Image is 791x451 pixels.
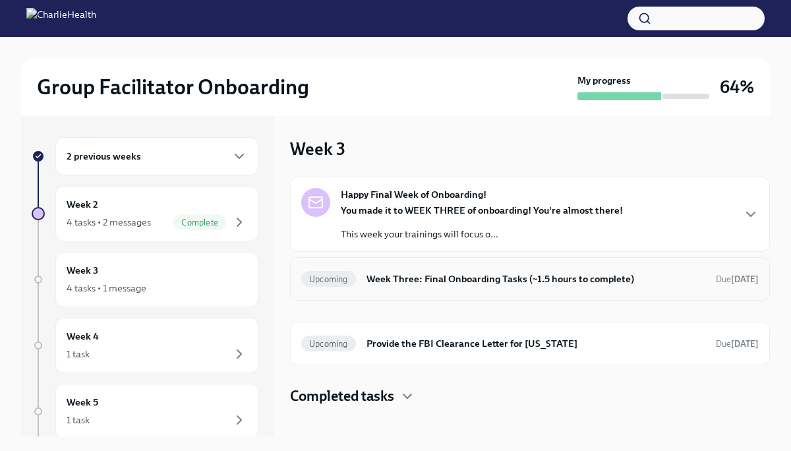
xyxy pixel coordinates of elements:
h6: Week 2 [67,197,98,212]
a: UpcomingWeek Three: Final Onboarding Tasks (~1.5 hours to complete)Due[DATE] [301,268,759,289]
span: Upcoming [301,274,356,284]
h2: Group Facilitator Onboarding [37,74,309,100]
a: Week 34 tasks • 1 message [32,252,258,307]
strong: [DATE] [731,274,759,284]
a: Week 24 tasks • 2 messagesComplete [32,186,258,241]
h6: 2 previous weeks [67,149,141,164]
a: UpcomingProvide the FBI Clearance Letter for [US_STATE]Due[DATE] [301,333,759,354]
p: This week your trainings will focus o... [341,227,623,241]
h3: 64% [720,75,754,99]
span: Complete [173,218,226,227]
div: 2 previous weeks [55,137,258,175]
strong: [DATE] [731,339,759,349]
span: Upcoming [301,339,356,349]
h6: Week Three: Final Onboarding Tasks (~1.5 hours to complete) [366,272,705,286]
div: 4 tasks • 1 message [67,282,146,295]
img: CharlieHealth [26,8,96,29]
h6: Week 5 [67,395,98,409]
span: Due [716,339,759,349]
strong: My progress [577,74,631,87]
span: September 16th, 2025 09:00 [716,338,759,350]
div: 4 tasks • 2 messages [67,216,151,229]
strong: You made it to WEEK THREE of onboarding! You're almost there! [341,204,623,216]
div: 1 task [67,347,90,361]
a: Week 41 task [32,318,258,373]
div: Completed tasks [290,386,770,406]
h6: Week 4 [67,329,99,344]
h6: Week 3 [67,263,98,278]
h3: Week 3 [290,137,345,161]
div: 1 task [67,413,90,427]
strong: Happy Final Week of Onboarding! [341,188,486,201]
span: Due [716,274,759,284]
h4: Completed tasks [290,386,394,406]
span: August 30th, 2025 09:00 [716,273,759,286]
a: Week 51 task [32,384,258,439]
h6: Provide the FBI Clearance Letter for [US_STATE] [366,336,705,351]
